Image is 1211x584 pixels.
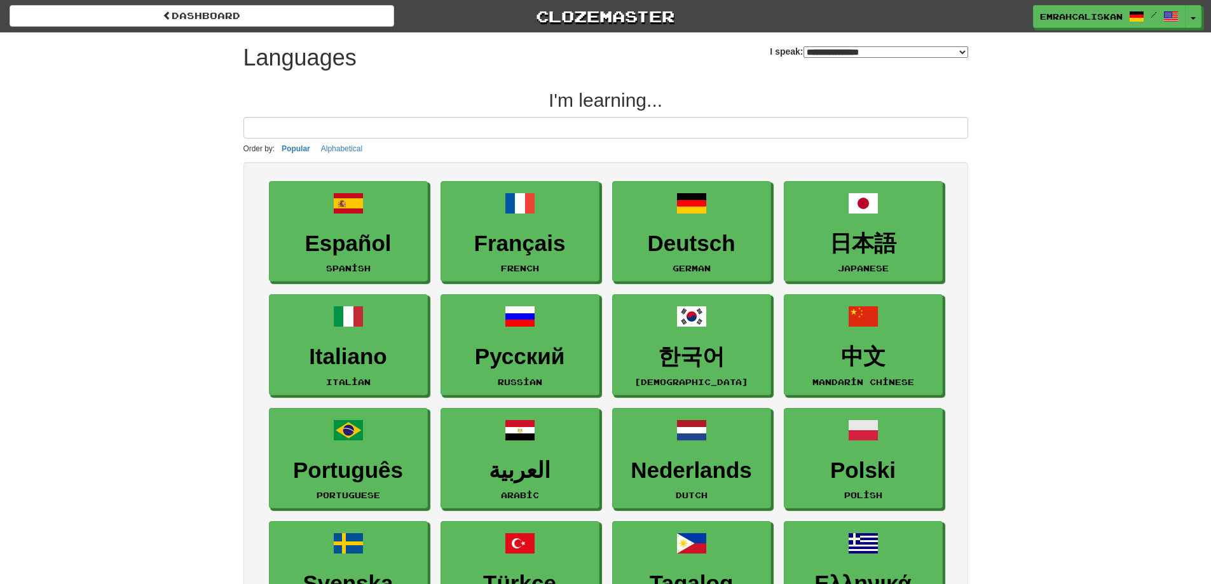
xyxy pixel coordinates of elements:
h3: Français [448,231,592,256]
h3: Deutsch [619,231,764,256]
small: German [673,264,711,273]
a: DeutschGerman [612,181,771,282]
h3: Polski [791,458,936,483]
h3: العربية [448,458,592,483]
h1: Languages [243,45,357,71]
a: FrançaisFrench [441,181,599,282]
small: Spanish [326,264,371,273]
label: I speak: [770,45,968,58]
a: 한국어[DEMOGRAPHIC_DATA] [612,294,771,395]
a: Clozemaster [413,5,798,27]
select: I speak: [804,46,968,58]
h3: 日本語 [791,231,936,256]
small: Portuguese [317,491,380,499]
small: Order by: [243,144,275,153]
a: dashboard [10,5,394,27]
small: Russian [498,377,542,386]
h3: 中文 [791,344,936,369]
small: French [501,264,539,273]
h3: Italiano [276,344,421,369]
small: Mandarin Chinese [812,377,914,386]
button: Alphabetical [317,142,366,156]
span: / [1151,10,1157,19]
a: 日本語Japanese [784,181,943,282]
h3: Nederlands [619,458,764,483]
a: emrahcaliskan / [1033,5,1186,28]
h3: Português [276,458,421,483]
small: Japanese [838,264,889,273]
a: ItalianoItalian [269,294,428,395]
small: Italian [326,377,371,386]
h3: Русский [448,344,592,369]
h3: 한국어 [619,344,764,369]
button: Popular [278,142,314,156]
h2: I'm learning... [243,90,968,111]
small: Dutch [676,491,708,499]
span: emrahcaliskan [1040,11,1123,22]
a: 中文Mandarin Chinese [784,294,943,395]
a: EspañolSpanish [269,181,428,282]
h3: Español [276,231,421,256]
a: NederlandsDutch [612,408,771,509]
small: Arabic [501,491,539,499]
a: РусскийRussian [441,294,599,395]
a: PolskiPolish [784,408,943,509]
small: Polish [844,491,882,499]
a: العربيةArabic [441,408,599,509]
a: PortuguêsPortuguese [269,408,428,509]
small: [DEMOGRAPHIC_DATA] [634,377,748,386]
